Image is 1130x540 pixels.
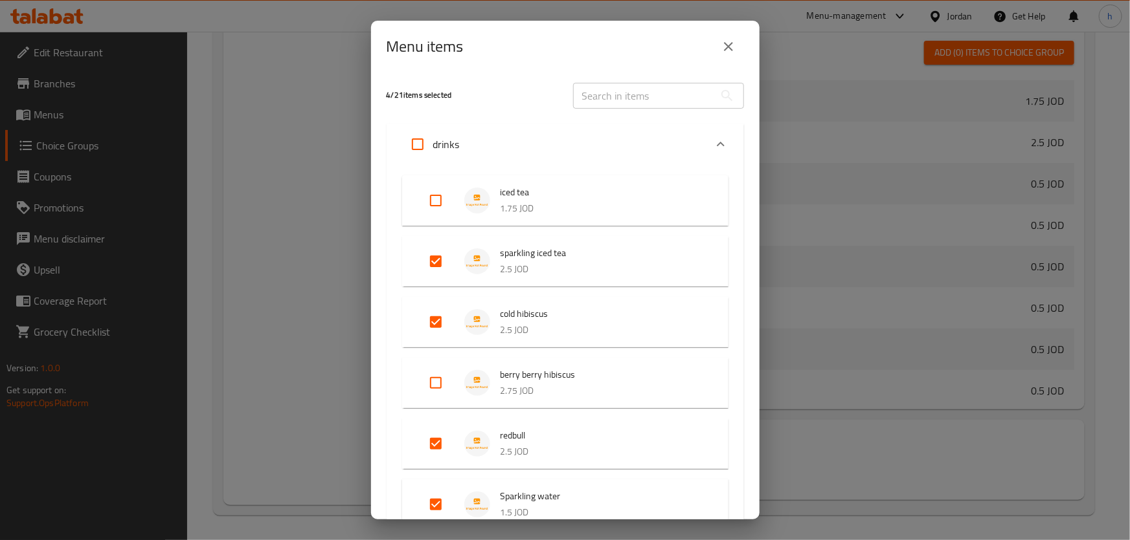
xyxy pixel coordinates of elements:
img: sparkling iced tea [464,248,490,274]
p: 1.75 JOD [501,200,703,217]
div: Expand [402,236,729,286]
img: redbull [464,431,490,457]
button: close [713,31,744,62]
div: Expand [402,297,729,347]
span: cold hibiscus [501,306,703,322]
img: berry berry hibiscus [464,370,490,396]
img: Sparkling water [464,491,490,517]
div: Expand [402,358,729,408]
p: 2.5 JOD [501,444,703,460]
p: 2.5 JOD [501,261,703,277]
div: Expand [387,124,744,165]
span: iced tea [501,184,703,200]
p: 1.5 JOD [501,504,703,521]
div: Expand [402,418,729,469]
img: iced tea [464,188,490,213]
p: drinks [433,136,460,152]
input: Search in items [573,83,714,109]
div: Expand [402,479,729,530]
h5: 4 / 21 items selected [387,90,558,101]
span: Sparkling water [501,488,703,504]
p: 2.5 JOD [501,322,703,338]
div: Expand [402,175,729,226]
img: cold hibiscus [464,309,490,335]
span: berry berry hibiscus [501,367,703,383]
p: 2.75 JOD [501,383,703,399]
span: sparkling iced tea [501,245,703,261]
h2: Menu items [387,36,464,57]
span: redbull [501,427,703,444]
